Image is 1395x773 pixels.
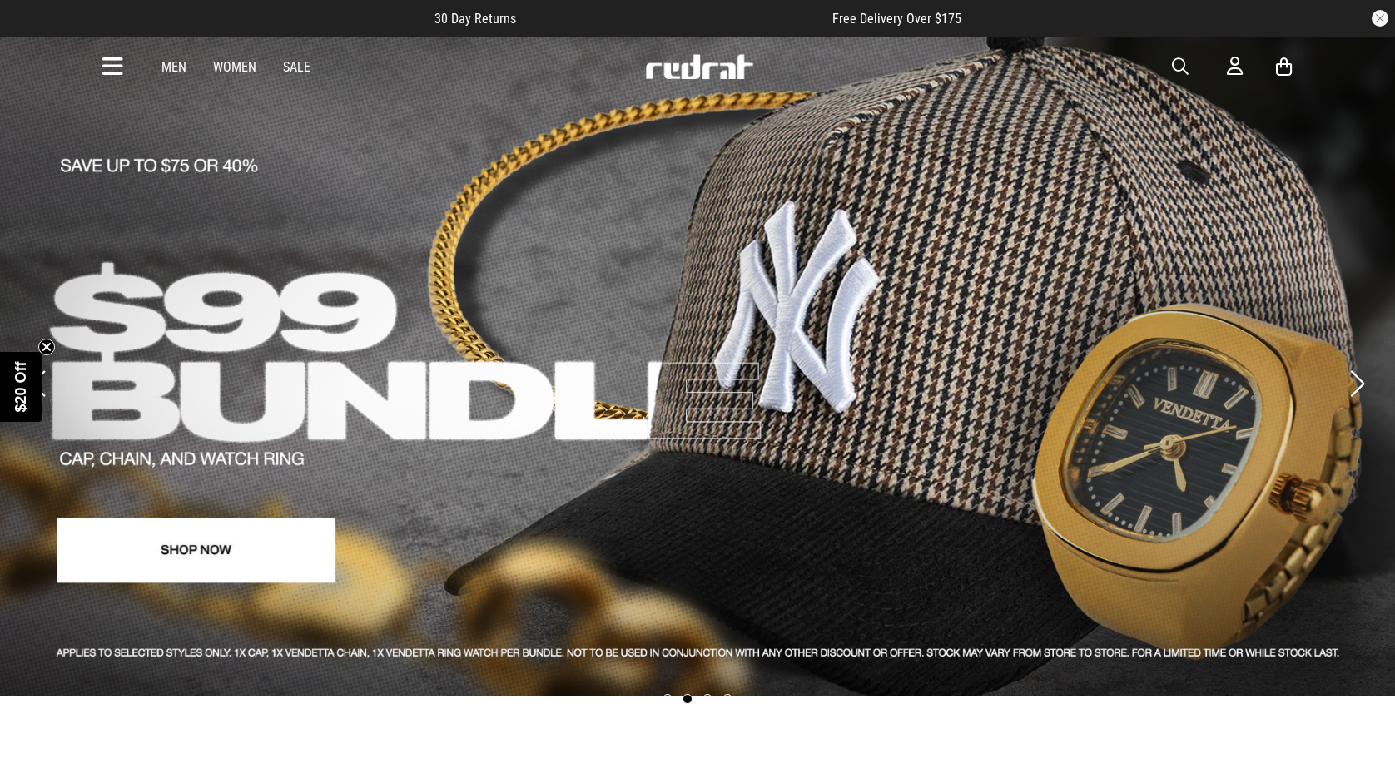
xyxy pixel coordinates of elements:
iframe: Customer reviews powered by Trustpilot [549,10,799,27]
span: Free Delivery Over $175 [832,11,961,27]
a: Women [213,59,256,75]
button: Next slide [1346,365,1368,402]
a: Men [161,59,186,75]
a: Sale [283,59,310,75]
span: $20 Off [12,361,29,412]
img: Redrat logo [644,54,754,79]
button: Close teaser [38,339,55,355]
button: Open LiveChat chat widget [13,7,63,57]
span: 30 Day Returns [434,11,516,27]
